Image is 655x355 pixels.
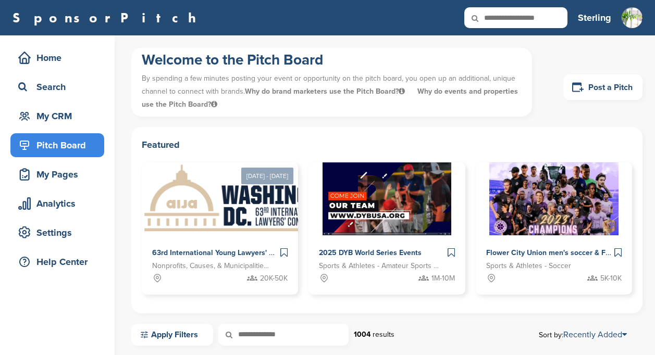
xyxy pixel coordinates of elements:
[578,10,611,25] h3: Sterling
[10,192,104,215] a: Analytics
[10,46,104,70] a: Home
[578,6,611,29] a: Sterling
[16,223,104,242] div: Settings
[16,48,104,67] div: Home
[142,146,298,295] a: [DATE] - [DATE] Sponsorpitch & 63rd International Young Lawyers' Congress Nonprofits, Causes, & M...
[152,248,301,257] span: 63rd International Young Lawyers' Congress
[260,273,288,284] span: 20K-50K
[10,221,104,245] a: Settings
[131,324,213,346] a: Apply Filters
[16,252,104,271] div: Help Center
[431,273,455,284] span: 1M-10M
[539,331,627,339] span: Sort by:
[10,75,104,99] a: Search
[245,87,407,96] span: Why do brand marketers use the Pitch Board?
[319,248,422,257] span: 2025 DYB World Series Events
[486,260,571,272] span: Sports & Athletes - Soccer
[16,78,104,96] div: Search
[16,107,104,125] div: My CRM
[308,162,465,295] a: Sponsorpitch & 2025 DYB World Series Events Sports & Athletes - Amateur Sports Leagues 1M-10M
[323,162,451,235] img: Sponsorpitch &
[10,104,104,128] a: My CRM
[152,260,272,272] span: Nonprofits, Causes, & Municipalities - Professional Development
[600,273,622,284] span: 5K-10K
[142,162,349,235] img: Sponsorpitch &
[16,194,104,213] div: Analytics
[10,133,104,157] a: Pitch Board
[354,330,370,339] strong: 1004
[142,69,522,114] p: By spending a few minutes posting your event or opportunity on the pitch board, you open up an ad...
[13,11,203,24] a: SponsorPitch
[373,330,394,339] span: results
[563,329,627,340] a: Recently Added
[563,74,642,100] a: Post a Pitch
[241,168,293,184] div: [DATE] - [DATE]
[10,162,104,186] a: My Pages
[16,165,104,184] div: My Pages
[476,162,632,295] a: Sponsorpitch & Flower City Union men's soccer & Flower City 1872 women's soccer Sports & Athletes...
[319,260,439,272] span: Sports & Athletes - Amateur Sports Leagues
[142,50,522,69] h1: Welcome to the Pitch Board
[10,250,104,274] a: Help Center
[16,136,104,155] div: Pitch Board
[142,137,632,152] h2: Featured
[489,162,619,235] img: Sponsorpitch &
